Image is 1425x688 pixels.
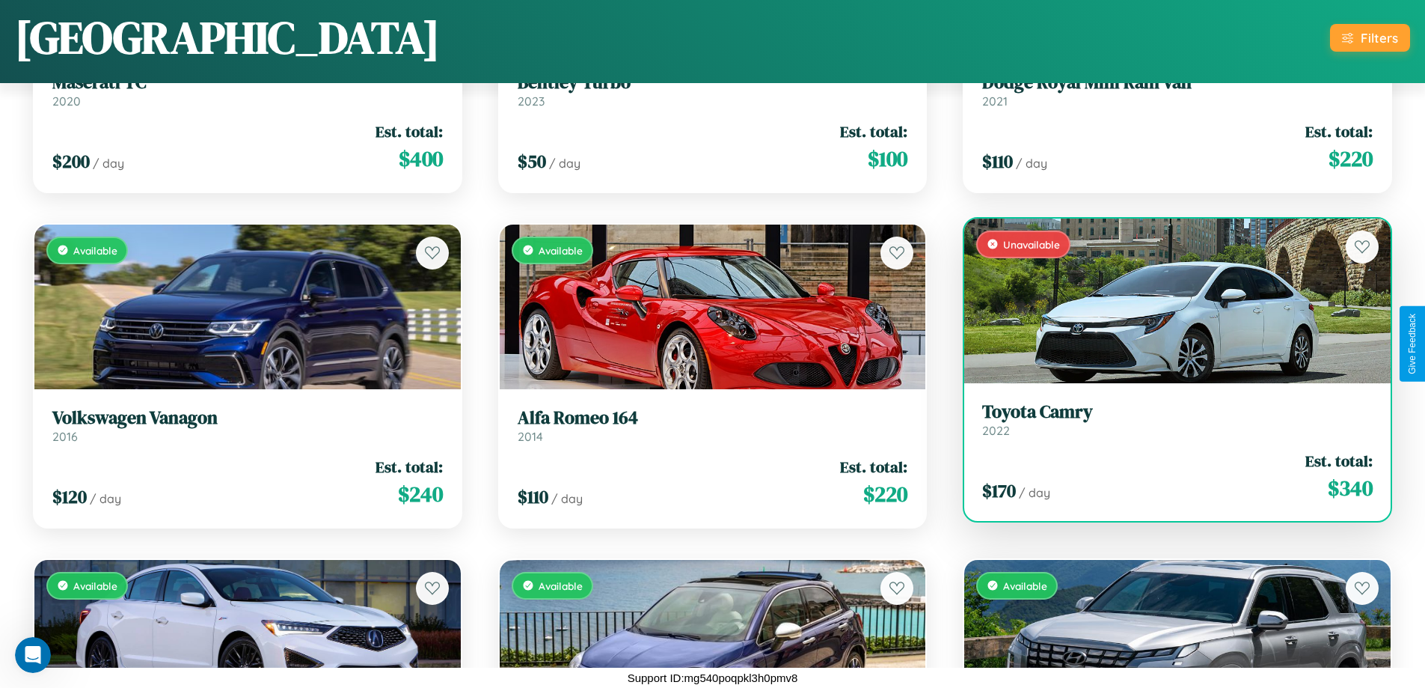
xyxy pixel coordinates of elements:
span: $ 120 [52,484,87,509]
span: $ 200 [52,149,90,174]
span: / day [93,156,124,171]
span: Available [539,579,583,592]
span: Est. total: [376,121,443,142]
span: Est. total: [376,456,443,478]
span: Available [1003,579,1047,592]
h3: Maserati TC [52,72,443,94]
h3: Volkswagen Vanagon [52,407,443,429]
a: Volkswagen Vanagon2016 [52,407,443,444]
h1: [GEOGRAPHIC_DATA] [15,7,440,68]
span: 2020 [52,94,81,109]
span: $ 220 [1329,144,1373,174]
span: Available [539,244,583,257]
button: Filters [1330,24,1410,52]
div: Filters [1361,30,1398,46]
a: Dodge Royal Mini Ram Van2021 [982,72,1373,109]
a: Alfa Romeo 1642014 [518,407,908,444]
div: Give Feedback [1407,314,1418,374]
a: Maserati TC2020 [52,72,443,109]
span: Est. total: [1305,121,1373,142]
span: 2023 [518,94,545,109]
span: $ 110 [982,149,1013,174]
span: / day [549,156,580,171]
span: 2016 [52,429,78,444]
span: 2022 [982,423,1010,438]
h3: Alfa Romeo 164 [518,407,908,429]
h3: Bentley Turbo [518,72,908,94]
span: $ 110 [518,484,548,509]
span: Unavailable [1003,238,1060,251]
span: Est. total: [840,456,907,478]
p: Support ID: mg540poqpkl3h0pmv8 [628,668,798,688]
iframe: Intercom live chat [15,637,51,673]
h3: Dodge Royal Mini Ram Van [982,72,1373,94]
span: / day [90,491,121,506]
span: $ 340 [1328,473,1373,503]
a: Bentley Turbo2023 [518,72,908,109]
span: / day [551,491,583,506]
span: $ 100 [868,144,907,174]
span: / day [1019,485,1050,500]
span: Est. total: [1305,450,1373,472]
span: 2014 [518,429,543,444]
span: Available [73,579,117,592]
span: $ 50 [518,149,546,174]
span: Est. total: [840,121,907,142]
a: Toyota Camry2022 [982,401,1373,438]
span: $ 170 [982,478,1016,503]
span: Available [73,244,117,257]
span: 2021 [982,94,1008,109]
span: $ 400 [399,144,443,174]
span: $ 240 [398,479,443,509]
h3: Toyota Camry [982,401,1373,423]
span: / day [1016,156,1047,171]
span: $ 220 [863,479,907,509]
